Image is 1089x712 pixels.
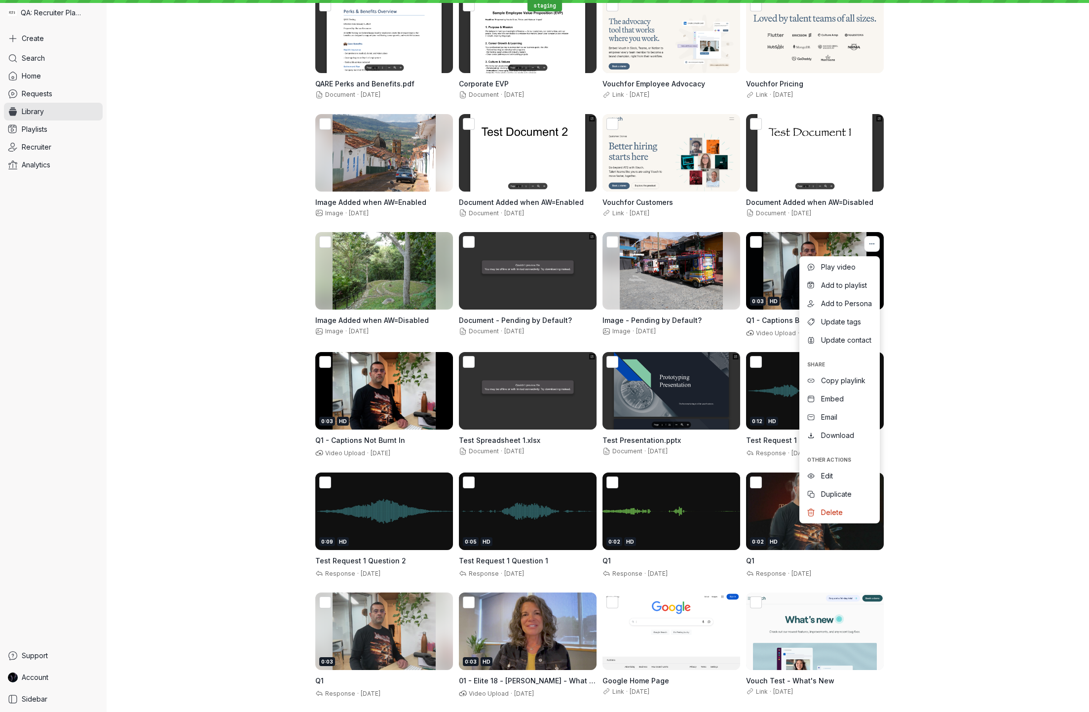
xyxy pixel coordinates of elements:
a: Edit [801,467,878,485]
button: More actions [864,236,880,252]
span: Image - Pending by Default? [602,316,702,324]
span: · [499,570,504,578]
span: Edit [821,471,872,481]
button: Update tags [801,313,878,331]
a: Playlists [4,120,103,138]
div: More actions [799,256,880,523]
a: RECollaborator avatarAccount [4,669,103,686]
button: Duplicate [801,485,878,503]
span: Analytics [22,160,50,170]
h3: 01 - Elite 18 - Wendy Steinle - What is your name, title, and company-.mp4 [459,676,597,686]
span: 01 - Elite 18 - [PERSON_NAME] - What is your name, title, and company-.mp4 [459,676,596,695]
div: 0:09 [319,537,335,546]
span: · [624,91,630,99]
div: 0:12 [750,417,764,426]
div: 0:03 [463,657,479,666]
span: · [624,688,630,696]
span: Google Home Page [602,676,669,685]
span: Image [602,327,631,335]
span: Duplicate [821,489,872,499]
span: Document [459,91,499,98]
div: HD [768,537,780,546]
span: Q1 - Captions Not Burnt In [315,436,405,444]
span: Document [459,209,499,217]
span: · [355,570,361,578]
span: Test Request 1 Question 3 [746,436,837,444]
span: QARE Perks and Benefits.pdf [315,79,414,88]
span: [DATE] [361,570,380,577]
span: [DATE] [791,209,811,217]
span: · [355,91,361,99]
span: [DATE] [773,91,793,98]
span: Test Request 1 Question 2 [315,556,406,565]
span: Other actions [807,457,872,463]
span: Link [602,209,624,217]
span: Delete [821,508,872,517]
span: · [624,209,630,217]
div: 0:02 [750,537,766,546]
span: · [499,209,504,217]
span: Video Upload [323,449,365,457]
span: Account [22,672,48,682]
span: [DATE] [791,570,811,577]
div: HD [337,537,349,546]
button: Embed [801,390,878,408]
span: Image Added when AW=Enabled [315,198,426,206]
div: 0:02 [606,537,622,546]
span: Q1 [315,676,324,685]
span: Q1 [602,556,611,565]
span: [DATE] [361,91,380,98]
span: [DATE] [504,447,524,455]
span: · [355,690,361,698]
div: QA: Recruiter Playground [4,4,103,22]
span: · [642,570,648,578]
span: [DATE] [773,688,793,695]
span: Test Presentation.pptx [602,436,681,444]
span: Video Upload [754,329,796,337]
a: Requests [4,85,103,103]
div: HD [337,417,349,426]
span: Response [610,570,642,577]
span: Response [323,690,355,697]
span: [DATE] [636,327,656,335]
span: Update tags [821,317,872,327]
a: Recruiter [4,138,103,156]
span: · [365,449,371,457]
button: Update contact [801,331,878,349]
div: 0:03 [750,297,766,306]
span: [DATE] [630,91,649,98]
span: [DATE] [361,690,380,697]
a: Sidebar [4,690,103,708]
span: [DATE] [630,209,649,217]
span: · [343,327,349,335]
span: · [786,449,791,457]
span: Response [323,570,355,577]
span: [DATE] [504,327,524,335]
span: Response [467,570,499,577]
span: [DATE] [630,688,649,695]
span: Test Spreadsheet 1.xlsx [459,436,540,444]
span: Vouchfor Pricing [746,79,803,88]
span: Q1 - Captions Burnt In [746,316,822,324]
span: Document [459,447,499,455]
span: [DATE] [504,209,524,217]
span: Vouch Test - What's New [746,676,834,685]
span: Update contact [821,335,872,345]
span: Copy playlink [821,376,872,386]
span: Image [315,327,343,335]
span: Requests [22,89,52,99]
span: Support [22,651,48,661]
div: HD [481,537,492,546]
span: [DATE] [371,449,390,457]
span: Document Added when AW=Enabled [459,198,584,206]
span: Link [746,688,768,695]
button: Create [4,30,103,47]
span: · [631,327,636,335]
span: Vouchfor Employee Advocacy [602,79,705,88]
a: Home [4,67,103,85]
span: Image [315,209,343,217]
span: · [343,209,349,217]
div: HD [766,417,778,426]
span: · [768,91,773,99]
span: · [499,91,504,99]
